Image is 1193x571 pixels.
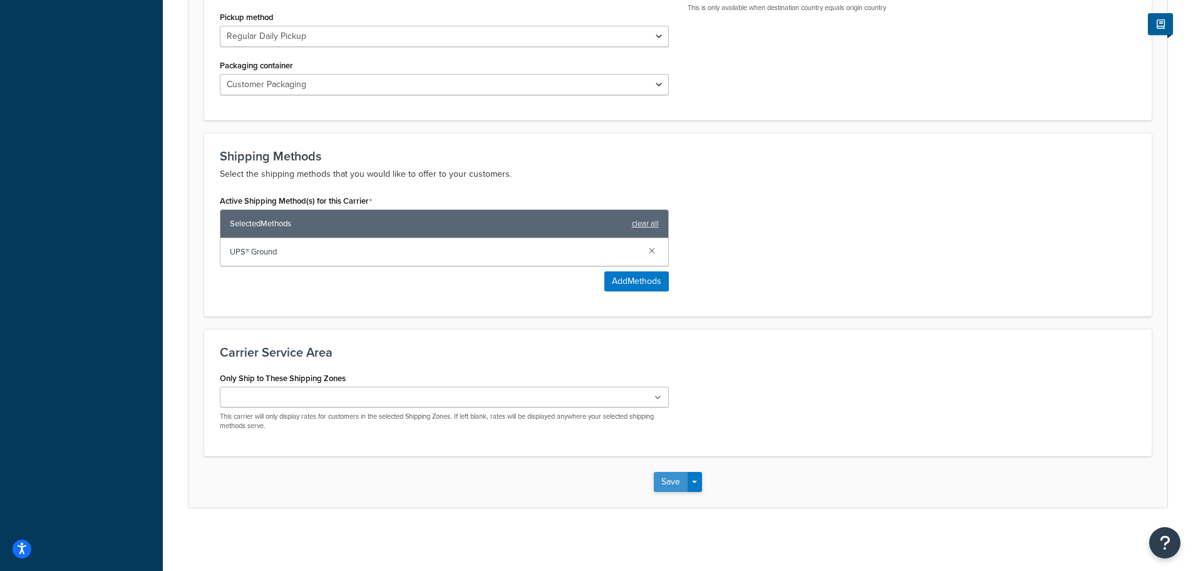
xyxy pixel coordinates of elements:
a: clear all [632,215,659,233]
label: Only Ship to These Shipping Zones [220,374,346,383]
span: Selected Methods [230,215,626,233]
button: Open Resource Center [1149,527,1180,558]
label: Pickup method [220,13,274,22]
button: Show Help Docs [1148,13,1173,35]
p: This carrier will only display rates for customers in the selected Shipping Zones. If left blank,... [220,412,669,431]
h3: Shipping Methods [220,149,1136,163]
h3: Carrier Service Area [220,345,1136,359]
span: UPS® Ground [230,243,639,261]
label: Packaging container [220,61,293,70]
p: Select the shipping methods that you would like to offer to your customers. [220,167,1136,182]
p: This is only available when destination country equals origin country [688,3,1137,13]
button: Save [654,472,688,492]
button: AddMethods [604,271,669,291]
label: Active Shipping Method(s) for this Carrier [220,196,372,206]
